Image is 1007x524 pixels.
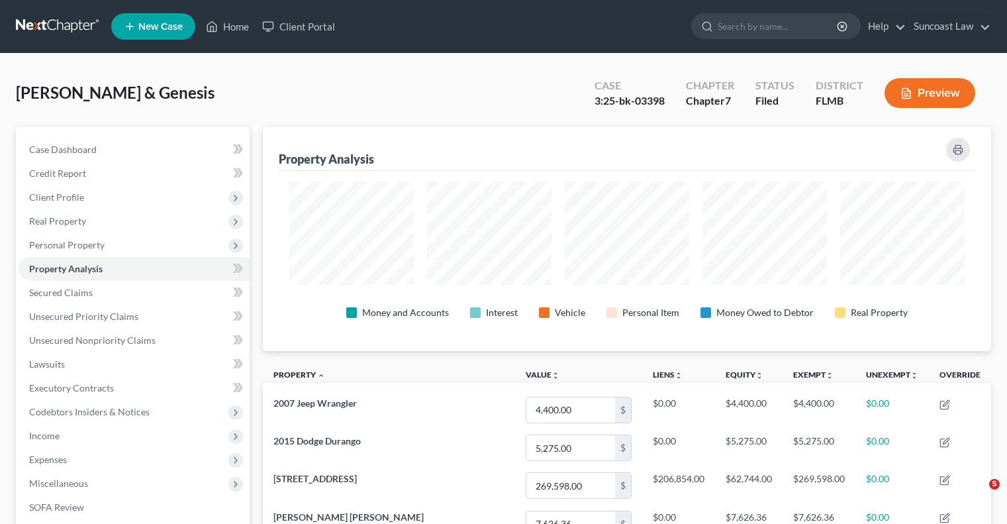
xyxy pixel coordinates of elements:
a: Credit Report [19,162,250,185]
a: Equityunfold_more [726,370,763,380]
i: unfold_more [755,372,763,380]
input: Search by name... [718,14,839,38]
td: $0.00 [855,467,929,505]
td: $206,854.00 [642,467,715,505]
span: Lawsuits [29,358,65,370]
div: Case [595,78,665,93]
div: FLMB [816,93,863,109]
div: $ [615,435,631,460]
span: Credit Report [29,168,86,179]
span: Codebtors Insiders & Notices [29,406,150,417]
i: unfold_more [910,372,918,380]
div: Filed [755,93,794,109]
a: Property Analysis [19,257,250,281]
span: Unsecured Nonpriority Claims [29,335,156,346]
i: expand_less [317,372,325,380]
div: District [816,78,863,93]
span: 7 [725,94,731,107]
div: $ [615,397,631,423]
td: $4,400.00 [783,391,855,429]
span: Executory Contracts [29,382,114,393]
a: Help [861,15,906,38]
span: SOFA Review [29,501,84,513]
th: Override [929,362,991,392]
a: Case Dashboard [19,138,250,162]
span: Personal Property [29,239,105,250]
span: Case Dashboard [29,144,97,155]
a: SOFA Review [19,496,250,519]
i: unfold_more [675,372,683,380]
input: 0.00 [526,397,615,423]
iframe: Intercom live chat [962,479,994,511]
span: 2015 Dodge Durango [273,435,361,446]
div: Real Property [851,306,908,319]
a: Client Portal [256,15,342,38]
td: $0.00 [855,429,929,467]
div: 3:25-bk-03398 [595,93,665,109]
button: Preview [885,78,975,108]
span: Miscellaneous [29,478,88,489]
div: Property Analysis [279,151,374,167]
div: Personal Item [622,306,679,319]
td: $269,598.00 [783,467,855,505]
a: Exemptunfold_more [793,370,834,380]
span: [PERSON_NAME] [PERSON_NAME] [273,511,424,523]
td: $0.00 [642,391,715,429]
input: 0.00 [526,435,615,460]
td: $5,275.00 [783,429,855,467]
td: $0.00 [642,429,715,467]
a: Home [199,15,256,38]
a: Liensunfold_more [653,370,683,380]
span: Real Property [29,215,86,227]
span: 2007 Jeep Wrangler [273,397,357,409]
a: Executory Contracts [19,376,250,400]
a: Secured Claims [19,281,250,305]
span: [STREET_ADDRESS] [273,473,357,484]
div: Status [755,78,794,93]
span: [PERSON_NAME] & Genesis [16,83,215,102]
div: Vehicle [555,306,585,319]
span: Expenses [29,454,67,465]
div: Chapter [686,78,734,93]
a: Unsecured Nonpriority Claims [19,329,250,352]
a: Unexemptunfold_more [866,370,918,380]
td: $0.00 [855,391,929,429]
td: $62,744.00 [715,467,783,505]
i: unfold_more [551,372,559,380]
a: Valueunfold_more [526,370,559,380]
i: unfold_more [826,372,834,380]
input: 0.00 [526,473,615,498]
div: Chapter [686,93,734,109]
span: Property Analysis [29,263,103,274]
span: 5 [989,479,1000,490]
a: Property expand_less [273,370,325,380]
div: Interest [486,306,518,319]
span: Income [29,430,60,441]
span: New Case [138,22,183,32]
a: Lawsuits [19,352,250,376]
td: $4,400.00 [715,391,783,429]
div: $ [615,473,631,498]
span: Unsecured Priority Claims [29,311,138,322]
td: $5,275.00 [715,429,783,467]
div: Money Owed to Debtor [716,306,814,319]
div: Money and Accounts [362,306,449,319]
a: Suncoast Law [907,15,990,38]
span: Secured Claims [29,287,93,298]
a: Unsecured Priority Claims [19,305,250,329]
span: Client Profile [29,191,84,203]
